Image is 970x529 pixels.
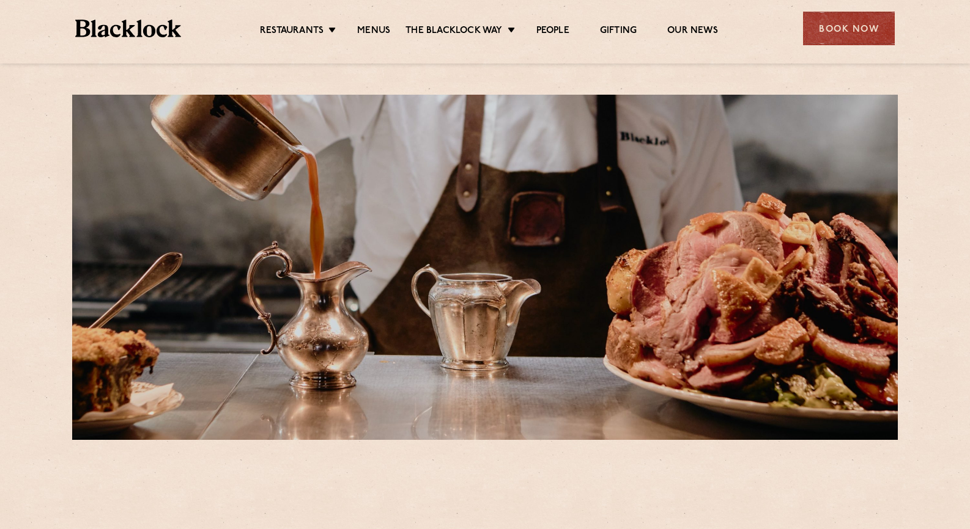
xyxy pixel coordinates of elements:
[803,12,895,45] div: Book Now
[667,25,718,38] a: Our News
[600,25,637,38] a: Gifting
[357,25,390,38] a: Menus
[536,25,569,38] a: People
[260,25,324,38] a: Restaurants
[75,20,181,37] img: BL_Textured_Logo-footer-cropped.svg
[405,25,502,38] a: The Blacklock Way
